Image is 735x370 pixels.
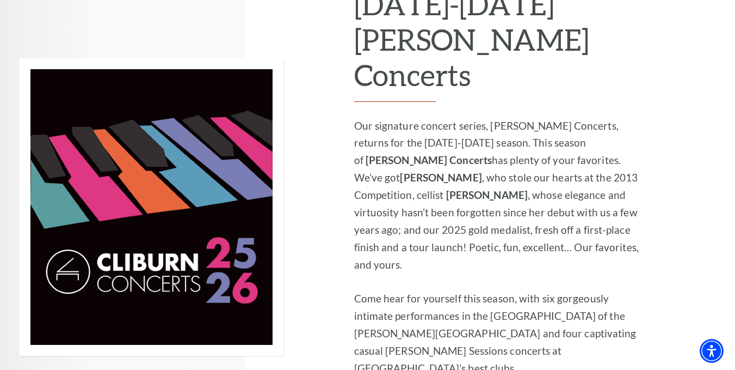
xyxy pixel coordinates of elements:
strong: [PERSON_NAME] [446,189,528,201]
strong: [PERSON_NAME] [400,171,481,184]
p: Our signature concert series, [PERSON_NAME] Concerts, returns for the [DATE]-[DATE] season. This ... [354,117,645,274]
strong: [PERSON_NAME] Concerts [366,154,492,166]
img: 2025-2026 Cliburn Concerts [20,58,283,356]
div: Accessibility Menu [700,339,724,363]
